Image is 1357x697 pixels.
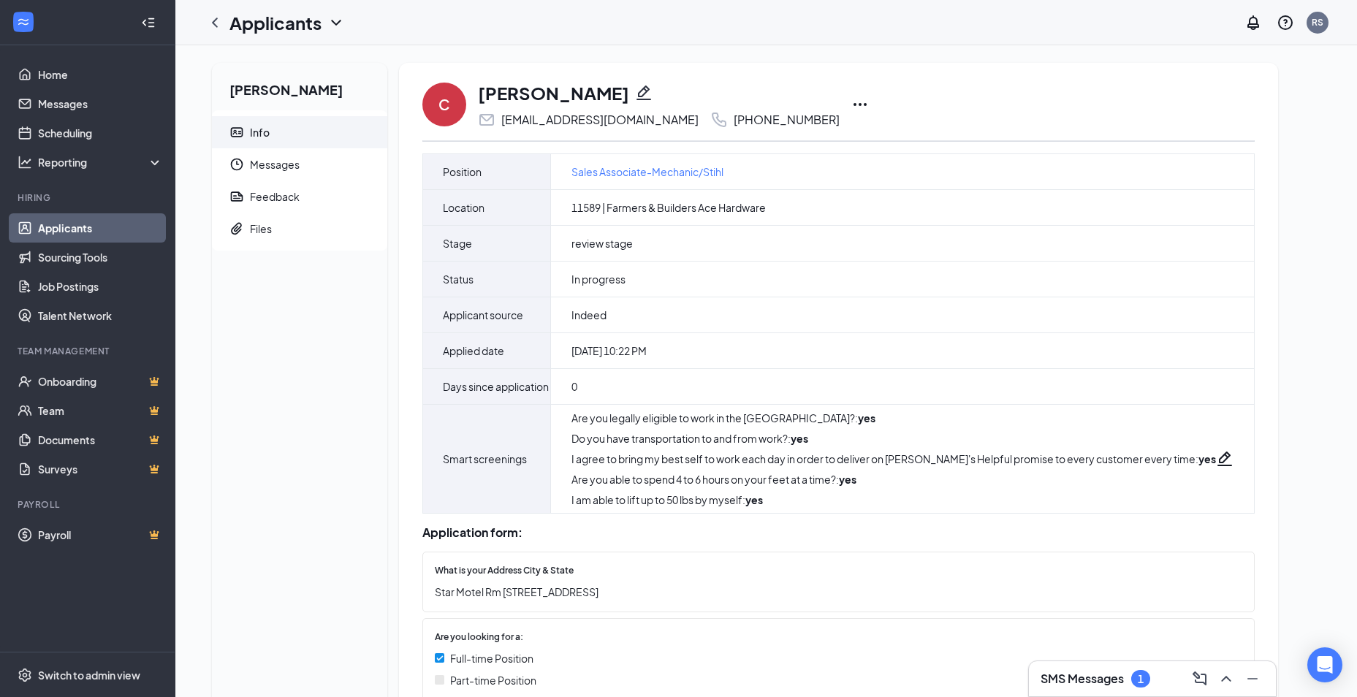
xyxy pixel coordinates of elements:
svg: Paperclip [229,221,244,236]
div: Payroll [18,498,160,511]
h1: Applicants [229,10,322,35]
svg: ChevronLeft [206,14,224,31]
a: ReportFeedback [212,180,387,213]
div: Team Management [18,345,160,357]
span: Are you looking for a: [435,631,523,644]
span: [DATE] 10:22 PM [571,343,647,358]
div: 1 [1138,673,1144,685]
div: C [438,94,450,115]
a: ClockMessages [212,148,387,180]
a: Talent Network [38,301,163,330]
div: I agree to bring my best self to work each day in order to deliver on [PERSON_NAME]'s Helpful pro... [571,452,1216,466]
span: Indeed [571,308,607,322]
a: Sourcing Tools [38,243,163,272]
div: I am able to lift up to 50 lbs by myself : [571,492,1216,507]
span: 0 [571,379,577,394]
h3: SMS Messages [1041,671,1124,687]
span: 11589 | Farmers & Builders Ace Hardware [571,200,766,215]
span: In progress [571,272,626,286]
svg: WorkstreamLogo [16,15,31,29]
a: Scheduling [38,118,163,148]
div: Info [250,125,270,140]
svg: ChevronDown [327,14,345,31]
span: Position [443,163,482,180]
div: Are you able to spend 4 to 6 hours on your feet at a time? : [571,472,1216,487]
a: PayrollCrown [38,520,163,549]
a: Sales Associate-Mechanic/Stihl [571,164,723,180]
div: Reporting [38,155,164,170]
span: Smart screenings [443,450,527,468]
svg: Report [229,189,244,204]
a: ContactCardInfo [212,116,387,148]
span: What is your Address City & State [435,564,574,578]
div: Open Intercom Messenger [1307,647,1342,682]
div: Are you legally eligible to work in the [GEOGRAPHIC_DATA]? : [571,411,1216,425]
button: Minimize [1241,667,1264,690]
div: Hiring [18,191,160,204]
a: Applicants [38,213,163,243]
svg: Settings [18,668,32,682]
strong: yes [1198,452,1216,465]
span: Full-time Position [450,650,533,666]
strong: yes [858,411,875,424]
a: SurveysCrown [38,454,163,484]
a: TeamCrown [38,396,163,425]
svg: Minimize [1244,670,1261,688]
svg: Pencil [1216,450,1234,468]
a: Job Postings [38,272,163,301]
svg: Phone [710,111,728,129]
span: Star Motel Rm [STREET_ADDRESS] [435,584,1228,600]
span: Part-time Position [450,672,536,688]
span: Messages [250,148,376,180]
svg: Analysis [18,155,32,170]
svg: ContactCard [229,125,244,140]
div: [EMAIL_ADDRESS][DOMAIN_NAME] [501,113,699,127]
svg: Clock [229,157,244,172]
span: Location [443,199,484,216]
div: RS [1312,16,1323,28]
div: Files [250,221,272,236]
a: Messages [38,89,163,118]
h2: [PERSON_NAME] [212,63,387,110]
svg: ChevronUp [1217,670,1235,688]
svg: Pencil [635,84,653,102]
svg: Email [478,111,495,129]
strong: yes [791,432,808,445]
a: Home [38,60,163,89]
span: Applicant source [443,306,523,324]
span: Applied date [443,342,504,359]
svg: ComposeMessage [1191,670,1209,688]
a: PaperclipFiles [212,213,387,245]
svg: QuestionInfo [1277,14,1294,31]
a: OnboardingCrown [38,367,163,396]
svg: Collapse [141,15,156,30]
span: Status [443,270,474,288]
span: Days since application [443,378,549,395]
h1: [PERSON_NAME] [478,80,629,105]
svg: Notifications [1244,14,1262,31]
div: Application form: [422,525,1255,540]
div: Do you have transportation to and from work? : [571,431,1216,446]
div: [PHONE_NUMBER] [734,113,840,127]
button: ChevronUp [1215,667,1238,690]
div: Switch to admin view [38,668,140,682]
span: Stage [443,235,472,252]
strong: yes [839,473,856,486]
strong: yes [745,493,763,506]
span: review stage [571,236,633,251]
div: Feedback [250,189,300,204]
a: DocumentsCrown [38,425,163,454]
button: ComposeMessage [1188,667,1212,690]
svg: Ellipses [851,96,869,113]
